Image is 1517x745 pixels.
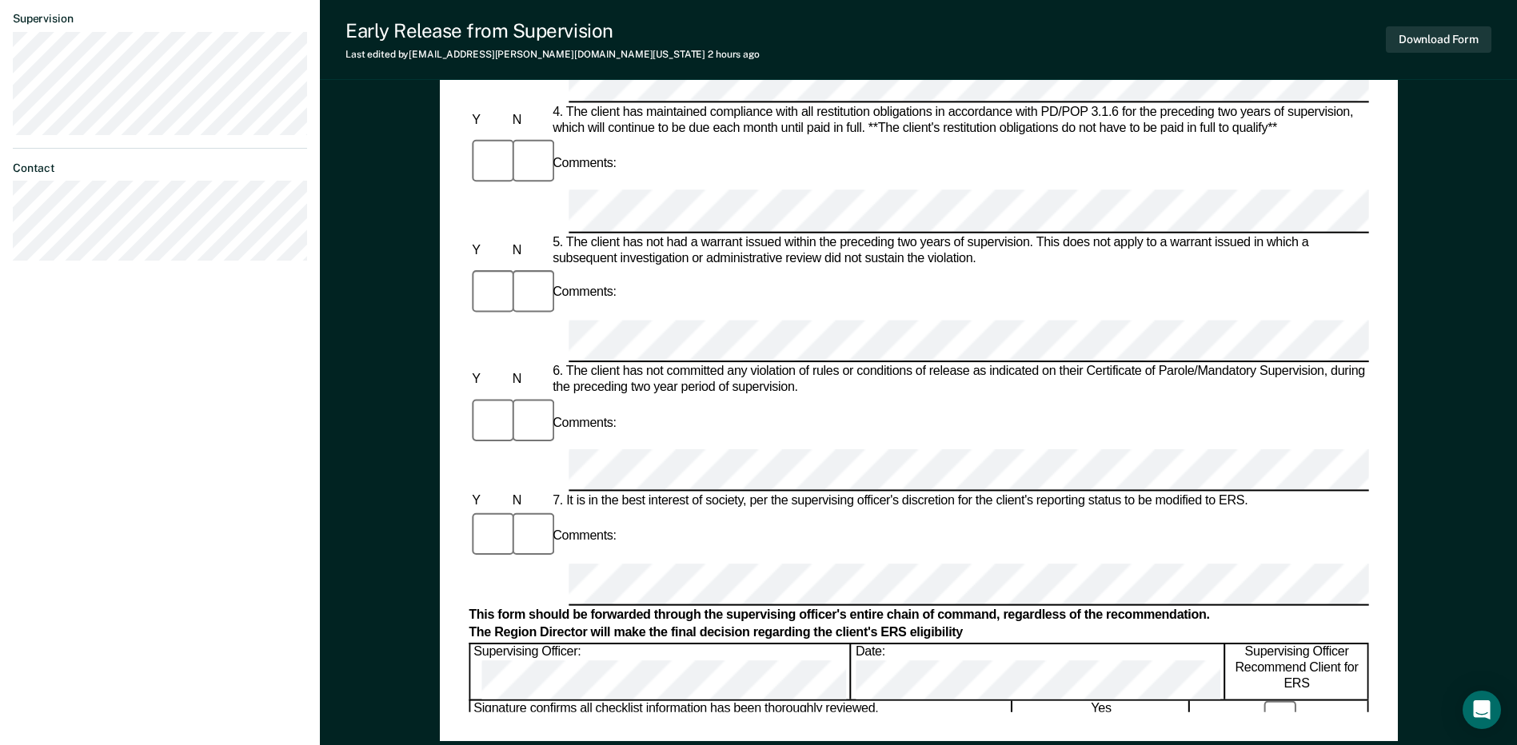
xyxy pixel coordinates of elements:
div: 4. The client has maintained compliance with all restitution obligations in accordance with PD/PO... [549,105,1369,137]
button: Download Form [1386,26,1491,53]
div: Y [469,493,509,509]
div: N [509,493,549,509]
div: Comments: [549,285,620,301]
div: Open Intercom Messenger [1463,691,1501,729]
div: Last edited by [EMAIL_ADDRESS][PERSON_NAME][DOMAIN_NAME][US_STATE] [345,49,760,60]
div: N [509,242,549,258]
div: Yes [1013,701,1190,734]
span: 2 hours ago [708,49,760,60]
div: Supervising Officer: [470,644,851,699]
dt: Contact [13,161,307,175]
div: Y [469,113,509,129]
div: Y [469,242,509,258]
div: Comments: [549,528,620,544]
div: Comments: [549,415,620,431]
div: 5. The client has not had a warrant issued within the preceding two years of supervision. This do... [549,234,1369,266]
div: This form should be forwarded through the supervising officer's entire chain of command, regardle... [469,607,1368,623]
div: N [509,113,549,129]
div: Comments: [549,156,620,172]
div: 7. It is in the best interest of society, per the supervising officer's discretion for the client... [549,493,1369,509]
div: Signature confirms all checklist information has been thoroughly reviewed. [470,701,1012,734]
div: Early Release from Supervision [345,19,760,42]
div: The Region Director will make the final decision regarding the client's ERS eligibility [469,624,1368,640]
div: 6. The client has not committed any violation of rules or conditions of release as indicated on t... [549,364,1369,396]
div: Y [469,372,509,388]
div: N [509,372,549,388]
div: Date: [852,644,1224,699]
div: Supervising Officer Recommend Client for ERS [1226,644,1368,699]
dt: Supervision [13,12,307,26]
